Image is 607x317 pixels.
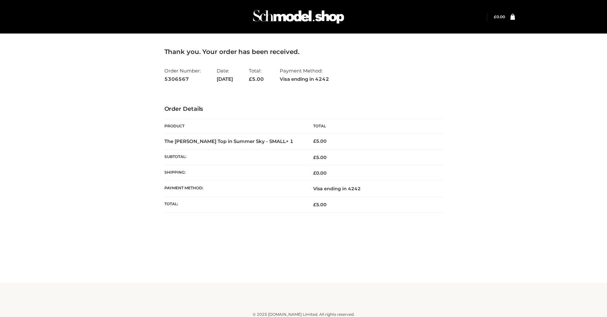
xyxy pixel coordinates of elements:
[164,181,304,197] th: Payment method:
[251,4,346,29] img: Schmodel Admin 964
[494,14,505,19] bdi: 0.00
[280,75,329,83] strong: Visa ending in 4242
[164,149,304,165] th: Subtotal:
[164,65,201,85] li: Order Number:
[313,170,316,176] span: £
[164,197,304,212] th: Total:
[313,202,316,208] span: £
[164,138,293,144] strong: The [PERSON_NAME] Top in Summer Sky - SMALL
[164,75,201,83] strong: 5306567
[249,65,264,85] li: Total:
[313,170,327,176] bdi: 0.00
[217,75,233,83] strong: [DATE]
[304,119,443,133] th: Total
[304,181,443,197] td: Visa ending in 4242
[313,202,327,208] span: 5.00
[313,155,316,160] span: £
[217,65,233,85] li: Date:
[286,138,293,144] strong: × 1
[249,76,264,82] span: 5.00
[249,76,252,82] span: £
[313,138,327,144] bdi: 5.00
[494,14,505,19] a: £0.00
[164,48,443,56] h3: Thank you. Your order has been received.
[164,119,304,133] th: Product
[164,106,443,113] h3: Order Details
[494,14,496,19] span: £
[164,165,304,181] th: Shipping:
[313,155,327,160] span: 5.00
[280,65,329,85] li: Payment Method:
[313,138,316,144] span: £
